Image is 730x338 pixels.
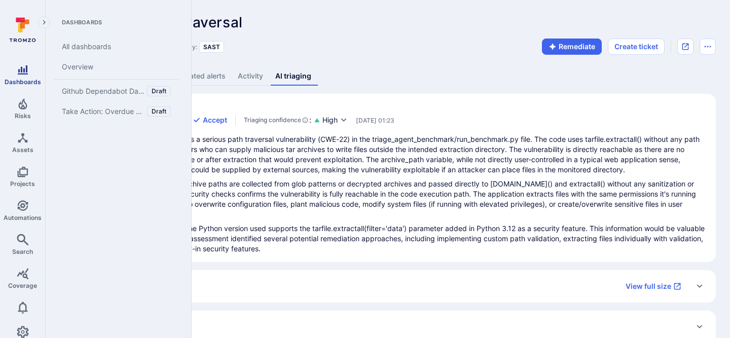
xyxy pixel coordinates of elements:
a: Github Dependabot Dashboard [54,81,179,101]
a: AI triaging [269,67,317,86]
span: Search [12,248,33,255]
div: SAST [199,41,224,53]
p: There is uncertainty about whether the Python version used supports the tarfile.extractall(filter... [68,223,708,254]
svg: AI Triaging Agent self-evaluates the confidence behind recommended status based on the depth and ... [302,115,308,125]
span: Dashboards [5,78,41,86]
span: Risks [15,112,31,120]
span: Dashboards [54,18,179,26]
span: Coverage [8,282,37,289]
a: All dashboards [54,36,179,57]
p: The vulnerability assessment confirms a serious path traversal vulnerability (CWE-22) in the tria... [68,134,708,175]
button: Remediate [542,39,602,55]
a: View full size [619,278,687,294]
span: Only visible to Tromzo users [356,117,394,124]
button: Expand navigation menu [38,16,50,28]
a: Activity [232,67,269,86]
div: Draft [147,106,171,117]
span: Take Action: Overdue and highest impact [62,107,145,116]
span: High [322,115,338,125]
span: Automations [4,214,42,221]
button: High [322,115,348,126]
button: Accept [193,115,227,125]
div: : [244,115,311,125]
div: Vulnerability tabs [60,67,716,86]
div: Open original issue [677,39,693,55]
p: The data flow analysis shows that archive paths are collected from glob patterns or decrypted arc... [68,179,708,219]
span: Projects [10,180,35,187]
a: Associated alerts [161,67,232,86]
i: Expand navigation menu [41,18,48,27]
div: Draft [147,86,171,96]
div: Expand [60,270,716,303]
button: Create ticket [608,39,665,55]
span: Assets [12,146,33,154]
a: Overview [54,57,179,77]
button: Options menu [700,39,716,55]
a: Take Action: Overdue and highest impact [54,101,179,122]
span: Triaging confidence [244,115,301,125]
span: Github Dependabot Dashboard [62,87,145,96]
